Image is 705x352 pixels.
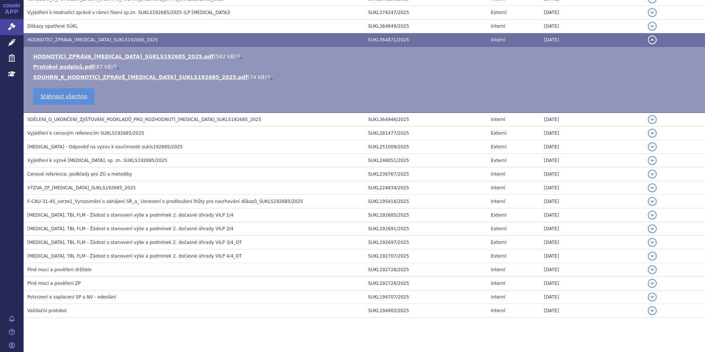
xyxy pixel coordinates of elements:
[540,127,644,140] td: [DATE]
[491,308,505,313] span: Interní
[491,117,505,122] span: Interní
[27,253,242,259] span: ONUREG, TBL FLM - Žádost o stanovení výše a podmínek 2. dočasné úhrady VILP 4/4_OT
[27,185,136,190] span: VÝZVA_ZP_ONUREG_SUKLS192685_2025
[27,226,233,231] span: ONUREG, TBL FLM - Žádost o stanovení výše a podmínek 2. dočasné úhrady VILP 2/4
[96,64,111,70] span: 87 kB
[540,181,644,195] td: [DATE]
[33,53,698,60] li: ( )
[33,74,248,80] a: SOUHRN_K_HODNOTÍCÍ_ZPRÁVĚ_[MEDICAL_DATA]_SUKLS192685_2025.pdf
[648,211,657,220] button: detail
[491,37,505,42] span: Interní
[540,113,644,127] td: [DATE]
[33,88,94,105] a: Stáhnout všechno
[27,131,144,136] span: Vyjádření k cenovým referencím SUKLS192685/2025
[540,263,644,277] td: [DATE]
[540,140,644,154] td: [DATE]
[648,293,657,301] button: detail
[364,33,487,47] td: SUKL364871/2025
[648,156,657,165] button: detail
[491,144,506,149] span: Externí
[491,281,505,286] span: Interní
[364,277,487,290] td: SUKL192726/2025
[236,54,242,59] a: 🔍
[27,24,78,29] span: Důkazy opatřené SÚKL
[648,142,657,151] button: detail
[491,213,506,218] span: Externí
[27,281,81,286] span: Plné moci a pověření ZP
[540,168,644,181] td: [DATE]
[648,22,657,31] button: detail
[27,213,233,218] span: ONUREG, TBL FLM - Žádost o stanovení výše a podmínek 2. dočasné úhrady VILP 1/4
[364,304,487,318] td: SUKL194903/2025
[540,290,644,304] td: [DATE]
[491,172,505,177] span: Interní
[27,308,67,313] span: Validační protokol
[491,131,506,136] span: Externí
[491,10,506,15] span: Externí
[27,117,261,122] span: SDĚLENÍ_O_UKONČENÍ_ZJIŠŤOVÁNÍ_PODKLADŮ_PRO_ROZHODNUTÍ_ONUREG_SUKLS192685_2025
[491,185,505,190] span: Interní
[540,236,644,249] td: [DATE]
[364,290,487,304] td: SUKL194707/2025
[648,115,657,124] button: detail
[27,10,230,15] span: Vyjádření k Hodnotící zprávě v rámci řízení sp.zn. SUKLS192685/2025 (LP Onureg)
[33,73,698,81] li: ( )
[540,33,644,47] td: [DATE]
[364,236,487,249] td: SUKL192697/2025
[540,277,644,290] td: [DATE]
[364,140,487,154] td: SUKL251009/2025
[364,263,487,277] td: SUKL192728/2025
[648,265,657,274] button: detail
[648,197,657,206] button: detail
[364,195,487,208] td: SUKL195416/2025
[364,113,487,127] td: SUKL364946/2025
[364,6,487,20] td: SUKL374247/2025
[364,181,487,195] td: SUKL224834/2025
[540,304,644,318] td: [DATE]
[648,306,657,315] button: detail
[113,64,119,70] a: 🔍
[648,238,657,247] button: detail
[540,208,644,222] td: [DATE]
[648,183,657,192] button: detail
[540,154,644,168] td: [DATE]
[33,63,698,70] li: ( )
[216,54,234,59] span: 582 kB
[540,249,644,263] td: [DATE]
[27,172,132,177] span: Cenové reference, podklady pro ZÚ a metodiky
[364,168,487,181] td: SUKL236767/2025
[540,195,644,208] td: [DATE]
[491,267,505,272] span: Interní
[250,74,264,80] span: 74 kB
[33,54,214,59] a: HODNOTÍCÍ_ZPRÁVA_[MEDICAL_DATA]_SUKLS192685_2025.pdf
[648,129,657,138] button: detail
[27,240,242,245] span: ONUREG, TBL FLM - Žádost o stanovení výše a podmínek 2. dočasné úhrady VILP 3/4_OT
[491,24,505,29] span: Interní
[27,267,92,272] span: Plné moci a pověření držitele
[491,294,505,300] span: Interní
[364,127,487,140] td: SUKL281477/2025
[27,199,303,204] span: F-CAU-31-45_verze1_Vyrozumění o zahájení SŘ_a_ Usnesení o prodloužení lhůty pro navrhování důkazů...
[491,226,506,231] span: Externí
[491,253,506,259] span: Externí
[648,224,657,233] button: detail
[648,35,657,44] button: detail
[648,170,657,179] button: detail
[648,252,657,260] button: detail
[27,294,116,300] span: Potvrzení o zaplacení SP a NV - odeslání
[491,240,506,245] span: Externí
[364,208,487,222] td: SUKL192685/2025
[364,249,487,263] td: SUKL192707/2025
[364,222,487,236] td: SUKL192691/2025
[267,74,273,80] a: 🔍
[33,64,94,70] a: Protokol podpisů.pdf
[27,144,183,149] span: ONUREG - Odpověď na výzvu k součinnosti sukls192685/2025
[648,8,657,17] button: detail
[648,279,657,288] button: detail
[540,20,644,33] td: [DATE]
[540,6,644,20] td: [DATE]
[491,158,506,163] span: Externí
[540,222,644,236] td: [DATE]
[27,37,158,42] span: HODNOTÍCÍ_ZPRÁVA_ONUREG_SUKLS192685_2025
[364,154,487,168] td: SUKL246051/2025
